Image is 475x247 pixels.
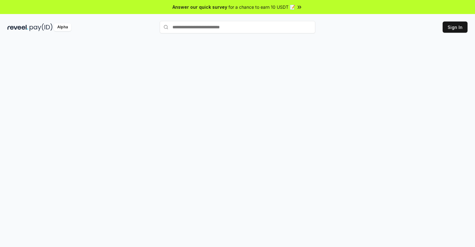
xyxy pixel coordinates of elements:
[443,21,468,33] button: Sign In
[30,23,53,31] img: pay_id
[172,4,227,10] span: Answer our quick survey
[54,23,71,31] div: Alpha
[228,4,295,10] span: for a chance to earn 10 USDT 📝
[7,23,28,31] img: reveel_dark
